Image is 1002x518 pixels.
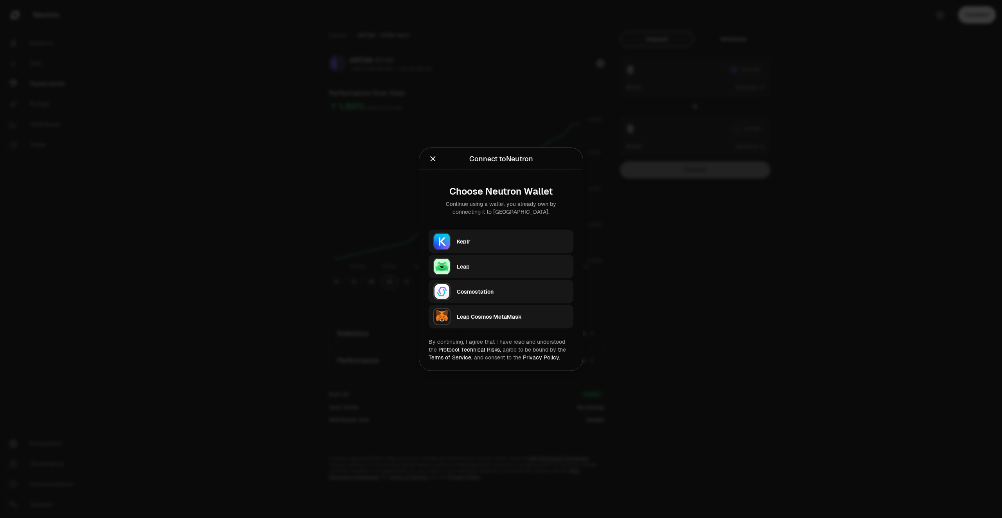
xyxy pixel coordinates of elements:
img: Keplr [433,233,451,250]
div: Keplr [457,237,569,245]
a: Privacy Policy. [523,354,560,361]
div: Choose Neutron Wallet [435,186,567,197]
button: Close [429,153,437,164]
a: Protocol Technical Risks, [438,346,501,353]
img: Cosmostation [433,283,451,300]
button: Leap Cosmos MetaMaskLeap Cosmos MetaMask [429,305,573,328]
button: LeapLeap [429,254,573,278]
div: Cosmostation [457,287,569,295]
img: Leap [433,258,451,275]
div: Leap [457,262,569,270]
button: KeplrKeplr [429,229,573,253]
div: Continue using a wallet you already own by connecting it to [GEOGRAPHIC_DATA]. [435,200,567,215]
div: By continuing, I agree that I have read and understood the agree to be bound by the and consent t... [429,338,573,361]
div: Connect to Neutron [469,153,533,164]
div: Leap Cosmos MetaMask [457,312,569,320]
a: Terms of Service, [429,354,472,361]
img: Leap Cosmos MetaMask [433,308,451,325]
button: CosmostationCosmostation [429,280,573,303]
